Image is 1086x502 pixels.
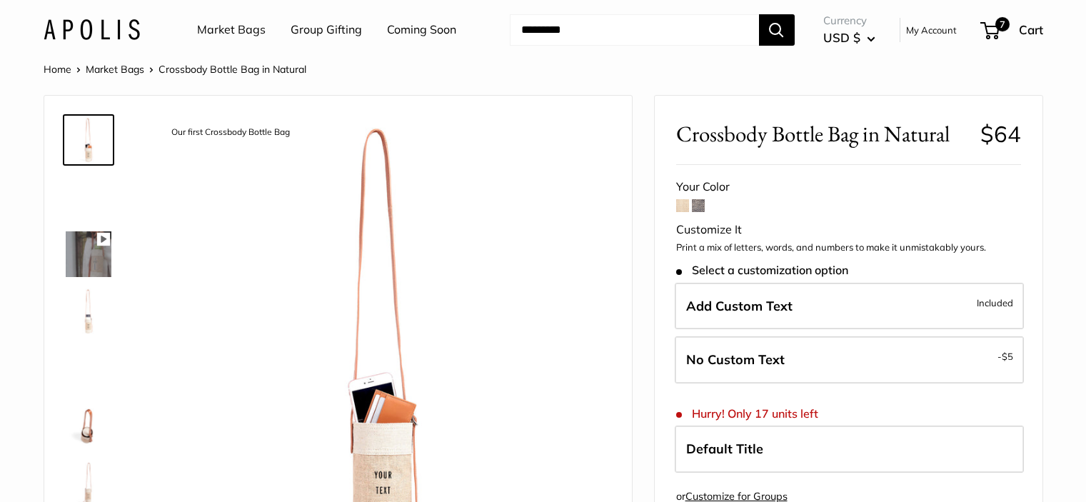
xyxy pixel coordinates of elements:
a: Crossbody Bottle Bag in Natural [63,286,114,337]
input: Search... [510,14,759,46]
a: description_Super soft and durable leather handles. [63,400,114,451]
nav: Breadcrumb [44,60,306,79]
button: Search [759,14,795,46]
a: description_Our first Crossbody Bottle Bag [63,114,114,166]
button: USD $ [823,26,875,49]
span: 7 [995,17,1009,31]
span: Crossbody Bottle Bag in Natural [159,63,306,76]
a: description_Effortless Style [63,171,114,223]
a: Home [44,63,71,76]
label: Leave Blank [675,336,1024,383]
a: Market Bags [197,19,266,41]
a: Coming Soon [387,19,456,41]
a: Group Gifting [291,19,362,41]
span: USD $ [823,30,860,45]
a: My Account [906,21,957,39]
span: Default Title [686,441,763,457]
div: Our first Crossbody Bottle Bag [164,123,297,142]
a: description_Soft crossbody leather strap [63,343,114,394]
span: Crossbody Bottle Bag in Natural [676,121,970,147]
span: No Custom Text [686,351,785,368]
a: Market Bags [86,63,144,76]
div: Customize It [676,219,1021,241]
label: Default Title [675,426,1024,473]
img: Crossbody Bottle Bag in Natural [66,288,111,334]
span: Add Custom Text [686,298,793,314]
span: Cart [1019,22,1043,37]
img: description_Even available for group gifting and events [66,231,111,277]
span: $64 [980,120,1021,148]
span: Included [977,294,1013,311]
img: description_Super soft and durable leather handles. [66,403,111,448]
p: Print a mix of letters, words, and numbers to make it unmistakably yours. [676,241,1021,255]
span: $5 [1002,351,1013,362]
div: Your Color [676,176,1021,198]
a: description_Even available for group gifting and events [63,229,114,280]
img: description_Our first Crossbody Bottle Bag [66,117,111,163]
img: Apolis [44,19,140,40]
span: Hurry! Only 17 units left [676,407,818,421]
span: Currency [823,11,875,31]
label: Add Custom Text [675,283,1024,330]
a: 7 Cart [982,19,1043,41]
span: - [997,348,1013,365]
span: Select a customization option [676,263,848,277]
